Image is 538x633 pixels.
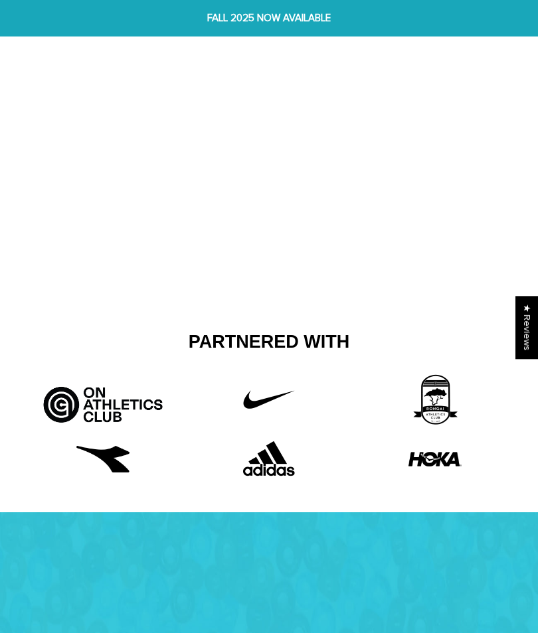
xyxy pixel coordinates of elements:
h2: Partnered With [30,331,508,354]
div: Click to open Judge.me floating reviews tab [515,296,538,359]
img: Untitled-1_42f22808-10d6-43b8-a0fd-fffce8cf9462.png [229,373,309,426]
span: FALL 2025 NOW AVAILABLE [132,11,406,26]
img: HOKA-logo.webp [408,433,462,486]
img: 3rd_partner.png [395,373,475,426]
img: Adidas.png [229,433,309,486]
img: Artboard_5_bcd5fb9d-526a-4748-82a7-e4a7ed1c43f8.jpg [39,373,167,426]
img: free-diadora-logo-icon-download-in-svg-png-gif-file-formats--brand-fashion-pack-logos-icons-28542... [76,433,130,486]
